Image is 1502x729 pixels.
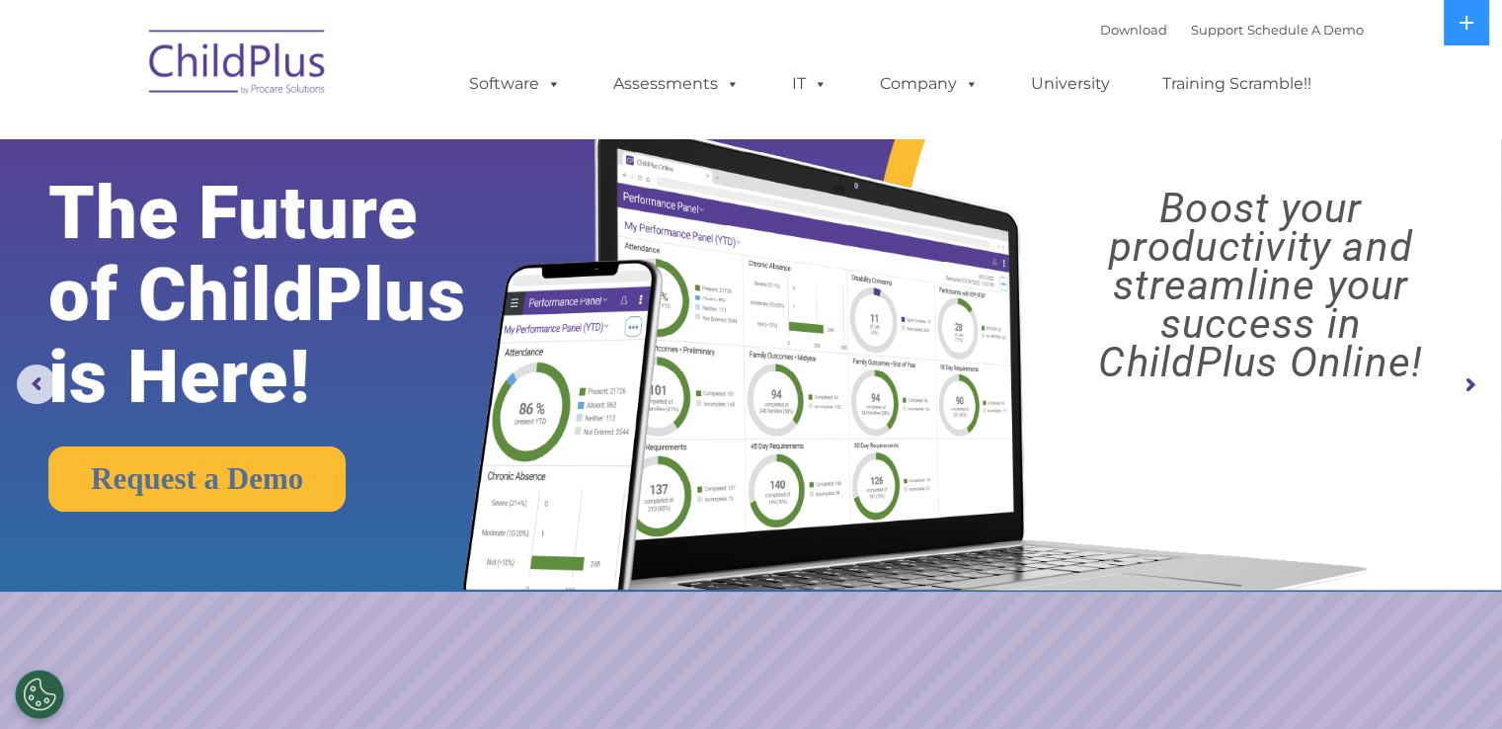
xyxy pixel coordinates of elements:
[139,16,337,115] img: ChildPlus by Procare Solutions
[275,211,358,226] span: Phone number
[860,64,998,104] a: Company
[1191,22,1243,38] a: Support
[15,670,64,719] button: Cookies Settings
[1247,22,1364,38] a: Schedule A Demo
[275,130,335,145] span: Last name
[1038,189,1483,381] rs-layer: Boost your productivity and streamline your success in ChildPlus Online!
[48,172,528,418] rs-layer: The Future of ChildPlus is Here!
[593,64,759,104] a: Assessments
[772,64,847,104] a: IT
[1100,22,1167,38] a: Download
[1100,22,1364,38] font: |
[449,64,581,104] a: Software
[1011,64,1130,104] a: University
[1143,64,1331,104] a: Training Scramble!!
[48,446,346,512] a: Request a Demo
